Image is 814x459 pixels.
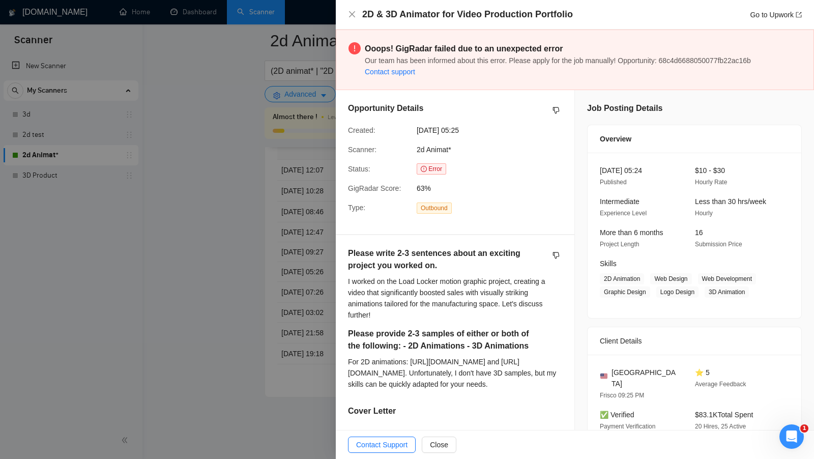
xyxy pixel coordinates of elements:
[365,44,563,53] strong: Ooops! GigRadar failed due to an unexpected error
[348,146,376,154] span: Scanner:
[348,276,562,321] div: I worked on the Load Locker motion graphic project, creating a video that significantly boosted s...
[695,368,710,377] span: ⭐ 5
[600,133,631,145] span: Overview
[348,126,375,134] span: Created:
[600,286,650,298] span: Graphic Design
[705,286,749,298] span: 3D Animation
[650,273,691,284] span: Web Design
[365,56,751,65] span: Our team has been informed about this error. Please apply for the job manually! Opportunity: 68c4...
[553,106,560,114] span: dislike
[600,197,639,206] span: Intermediate
[695,381,746,388] span: Average Feedback
[612,367,679,389] span: [GEOGRAPHIC_DATA]
[421,166,427,172] span: exclamation-circle
[600,411,634,419] span: ✅ Verified
[698,273,757,284] span: Web Development
[695,423,746,430] span: 20 Hires, 25 Active
[550,104,562,117] button: dislike
[600,210,647,217] span: Experience Level
[348,42,361,54] span: exclamation-circle
[550,249,562,262] button: dislike
[600,260,617,268] span: Skills
[695,241,742,248] span: Submission Price
[695,210,713,217] span: Hourly
[417,163,446,175] span: Error
[348,184,401,192] span: GigRadar Score:
[600,423,655,430] span: Payment Verification
[695,166,725,175] span: $10 - $30
[600,228,663,237] span: More than 6 months
[695,197,766,206] span: Less than 30 hrs/week
[430,439,448,450] span: Close
[600,392,644,399] span: Frisco 09:25 PM
[348,247,530,272] h5: Please write 2-3 sentences about an exciting project you worked on.
[695,411,753,419] span: $83.1K Total Spent
[356,439,408,450] span: Contact Support
[348,10,356,18] span: close
[600,327,789,355] div: Client Details
[348,328,530,352] h5: Please provide 2-3 samples of either or both of the following: - 2D Animations - 3D Animations
[600,166,642,175] span: [DATE] 05:24
[417,146,451,154] span: 2d Animat*
[348,165,370,173] span: Status:
[600,372,607,380] img: 🇺🇸
[348,10,356,19] button: Close
[750,11,802,19] a: Go to Upworkexport
[779,424,804,449] iframe: Intercom live chat
[365,68,415,76] a: Contact support
[417,203,452,214] span: Outbound
[656,286,699,298] span: Logo Design
[348,204,365,212] span: Type:
[553,251,560,260] span: dislike
[348,437,416,453] button: Contact Support
[796,12,802,18] span: export
[417,125,569,136] span: [DATE] 05:25
[348,356,562,390] div: For 2D animations: [URL][DOMAIN_NAME] and [URL][DOMAIN_NAME]. Unfortunately, I don't have 3D samp...
[600,273,644,284] span: 2D Animation
[695,228,703,237] span: 16
[600,241,639,248] span: Project Length
[587,102,662,114] h5: Job Posting Details
[362,8,573,21] h4: 2D & 3D Animator for Video Production Portfolio
[348,405,396,417] h5: Cover Letter
[695,179,727,186] span: Hourly Rate
[800,424,808,433] span: 1
[422,437,456,453] button: Close
[417,183,569,194] span: 63%
[348,102,423,114] h5: Opportunity Details
[600,179,627,186] span: Published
